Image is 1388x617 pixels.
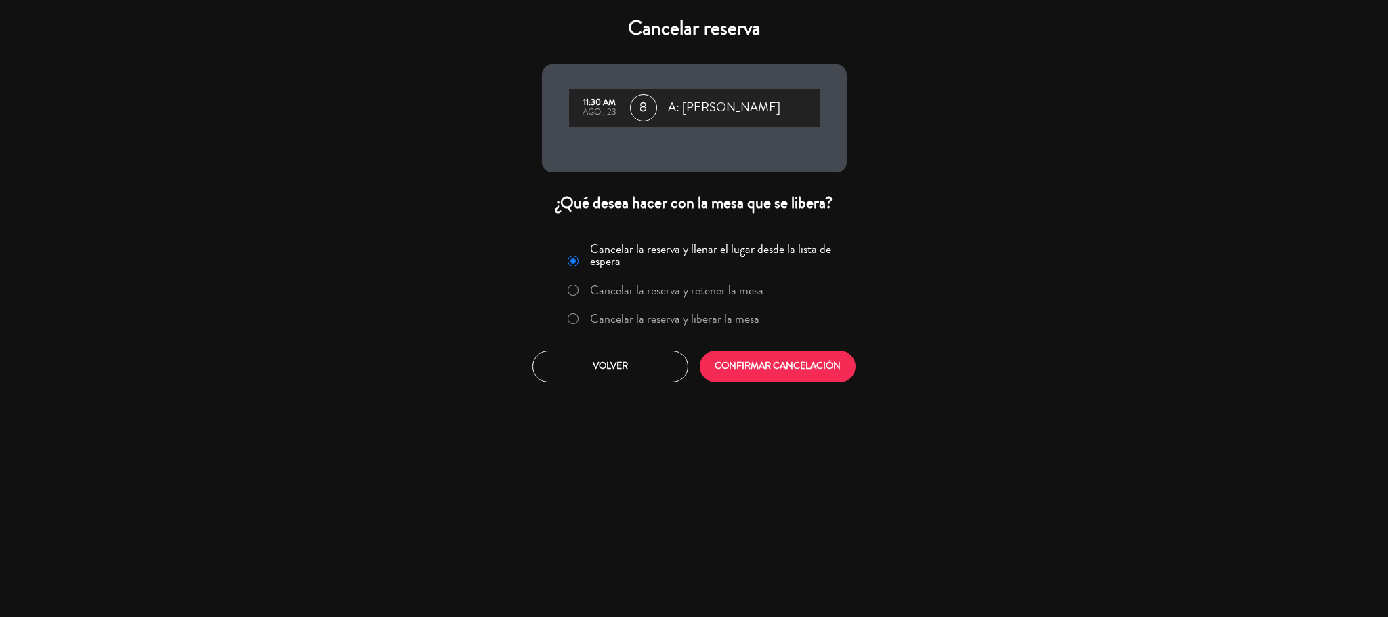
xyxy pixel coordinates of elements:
button: Volver [532,351,688,382]
h4: Cancelar reserva [542,16,847,41]
label: Cancelar la reserva y liberar la mesa [590,313,759,325]
span: A: [PERSON_NAME] [668,98,780,118]
label: Cancelar la reserva y llenar el lugar desde la lista de espera [590,243,838,267]
span: 8 [630,94,657,121]
button: CONFIRMAR CANCELACIÓN [700,351,856,382]
div: 11:30 AM [576,98,623,108]
label: Cancelar la reserva y retener la mesa [590,284,763,296]
div: ¿Qué desea hacer con la mesa que se libera? [542,193,847,214]
div: ago., 23 [576,108,623,117]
